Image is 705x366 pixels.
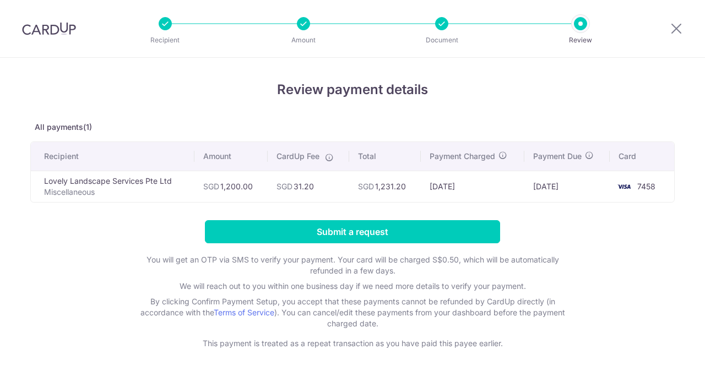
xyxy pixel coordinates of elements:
th: Card [610,142,674,171]
img: <span class="translation_missing" title="translation missing: en.account_steps.new_confirm_form.b... [613,180,635,193]
p: This payment is treated as a repeat transaction as you have paid this payee earlier. [132,338,573,349]
a: Terms of Service [214,308,274,317]
span: SGD [276,182,292,191]
p: By clicking Confirm Payment Setup, you accept that these payments cannot be refunded by CardUp di... [132,296,573,329]
span: Payment Charged [430,151,495,162]
p: All payments(1) [30,122,675,133]
p: Amount [263,35,344,46]
td: 31.20 [268,171,349,202]
input: Submit a request [205,220,500,243]
td: 1,231.20 [349,171,421,202]
span: SGD [203,182,219,191]
th: Total [349,142,421,171]
th: Amount [194,142,268,171]
th: Recipient [31,142,194,171]
td: 1,200.00 [194,171,268,202]
p: We will reach out to you within one business day if we need more details to verify your payment. [132,281,573,292]
p: Miscellaneous [44,187,186,198]
span: CardUp Fee [276,151,319,162]
span: SGD [358,182,374,191]
p: Review [540,35,621,46]
h4: Review payment details [30,80,675,100]
td: [DATE] [421,171,525,202]
p: Document [401,35,482,46]
span: 7458 [637,182,655,191]
td: [DATE] [524,171,610,202]
p: You will get an OTP via SMS to verify your payment. Your card will be charged S$0.50, which will ... [132,254,573,276]
span: Payment Due [533,151,582,162]
iframe: Opens a widget where you can find more information [634,333,694,360]
img: CardUp [22,22,76,35]
p: Recipient [124,35,206,46]
td: Lovely Landscape Services Pte Ltd [31,171,194,202]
